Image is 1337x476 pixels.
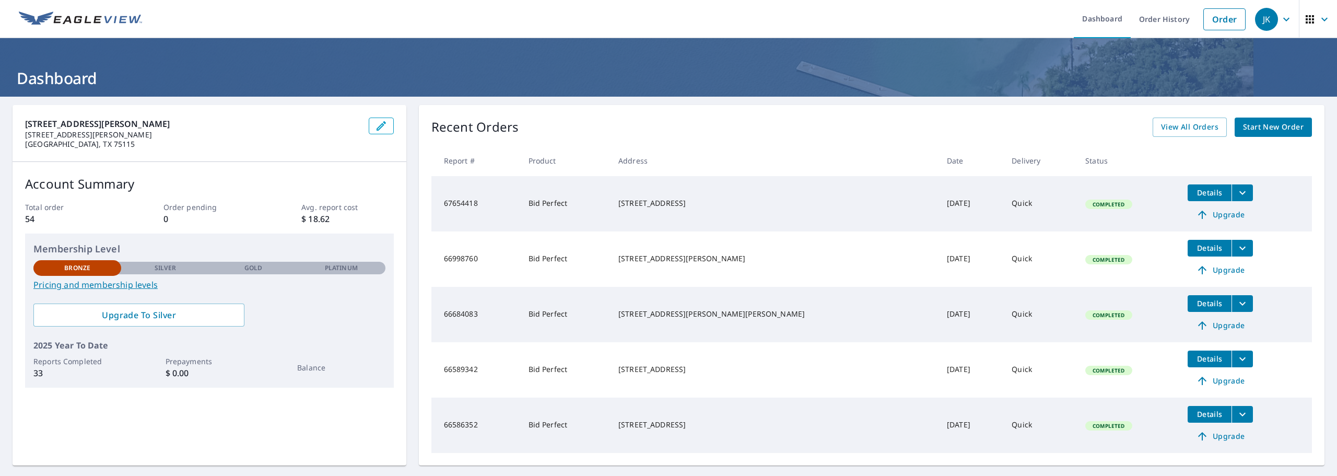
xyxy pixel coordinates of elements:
span: Completed [1086,367,1131,374]
button: filesDropdownBtn-66998760 [1232,240,1253,257]
td: 66589342 [431,342,520,398]
span: Details [1194,409,1225,419]
div: JK [1255,8,1278,31]
p: Silver [155,263,177,273]
th: Status [1077,145,1179,176]
p: 2025 Year To Date [33,339,385,352]
img: EV Logo [19,11,142,27]
td: Bid Perfect [520,287,610,342]
td: Quick [1003,176,1077,231]
p: Account Summary [25,175,394,193]
td: Bid Perfect [520,231,610,287]
a: Upgrade [1188,206,1253,223]
td: Quick [1003,342,1077,398]
div: [STREET_ADDRESS] [618,364,930,375]
button: filesDropdownBtn-66589342 [1232,351,1253,367]
span: Upgrade [1194,319,1247,332]
td: Quick [1003,231,1077,287]
td: 66998760 [431,231,520,287]
td: [DATE] [939,287,1003,342]
a: Upgrade [1188,262,1253,278]
p: 54 [25,213,117,225]
span: Details [1194,188,1225,198]
a: Upgrade [1188,428,1253,445]
span: Upgrade [1194,430,1247,443]
p: [GEOGRAPHIC_DATA], TX 75115 [25,140,360,149]
button: detailsBtn-67654418 [1188,184,1232,201]
span: Completed [1086,422,1131,429]
span: Details [1194,354,1225,364]
span: Upgrade [1194,264,1247,276]
span: Completed [1086,256,1131,263]
p: Balance [297,362,385,373]
p: Prepayments [166,356,253,367]
span: Start New Order [1243,121,1304,134]
button: detailsBtn-66684083 [1188,295,1232,312]
a: View All Orders [1153,118,1227,137]
span: Details [1194,298,1225,308]
span: Completed [1086,201,1131,208]
h1: Dashboard [13,67,1324,89]
div: [STREET_ADDRESS] [618,198,930,208]
p: Reports Completed [33,356,121,367]
td: [DATE] [939,231,1003,287]
button: filesDropdownBtn-66684083 [1232,295,1253,312]
p: 33 [33,367,121,379]
div: [STREET_ADDRESS] [618,420,930,430]
th: Delivery [1003,145,1077,176]
p: $ 0.00 [166,367,253,379]
p: Membership Level [33,242,385,256]
p: 0 [163,213,255,225]
p: $ 18.62 [301,213,393,225]
div: [STREET_ADDRESS][PERSON_NAME][PERSON_NAME] [618,309,930,319]
p: Total order [25,202,117,213]
a: Start New Order [1235,118,1312,137]
span: Upgrade [1194,375,1247,387]
span: View All Orders [1161,121,1218,134]
a: Upgrade To Silver [33,304,244,327]
p: [STREET_ADDRESS][PERSON_NAME] [25,130,360,140]
td: Bid Perfect [520,342,610,398]
td: Quick [1003,287,1077,342]
p: Avg. report cost [301,202,393,213]
button: detailsBtn-66589342 [1188,351,1232,367]
th: Report # [431,145,520,176]
button: detailsBtn-66998760 [1188,240,1232,257]
td: [DATE] [939,176,1003,231]
p: Recent Orders [431,118,519,137]
button: filesDropdownBtn-66586352 [1232,406,1253,423]
a: Order [1203,8,1246,30]
td: Bid Perfect [520,176,610,231]
td: [DATE] [939,342,1003,398]
td: [DATE] [939,398,1003,453]
a: Upgrade [1188,317,1253,334]
a: Pricing and membership levels [33,278,385,291]
button: detailsBtn-66586352 [1188,406,1232,423]
td: 66684083 [431,287,520,342]
th: Address [610,145,939,176]
a: Upgrade [1188,373,1253,389]
td: Quick [1003,398,1077,453]
p: Platinum [325,263,358,273]
th: Date [939,145,1003,176]
p: Bronze [64,263,90,273]
span: Upgrade To Silver [42,309,236,321]
th: Product [520,145,610,176]
p: [STREET_ADDRESS][PERSON_NAME] [25,118,360,130]
td: 66586352 [431,398,520,453]
p: Gold [244,263,262,273]
button: filesDropdownBtn-67654418 [1232,184,1253,201]
td: 67654418 [431,176,520,231]
span: Completed [1086,311,1131,319]
span: Upgrade [1194,208,1247,221]
div: [STREET_ADDRESS][PERSON_NAME] [618,253,930,264]
span: Details [1194,243,1225,253]
p: Order pending [163,202,255,213]
td: Bid Perfect [520,398,610,453]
